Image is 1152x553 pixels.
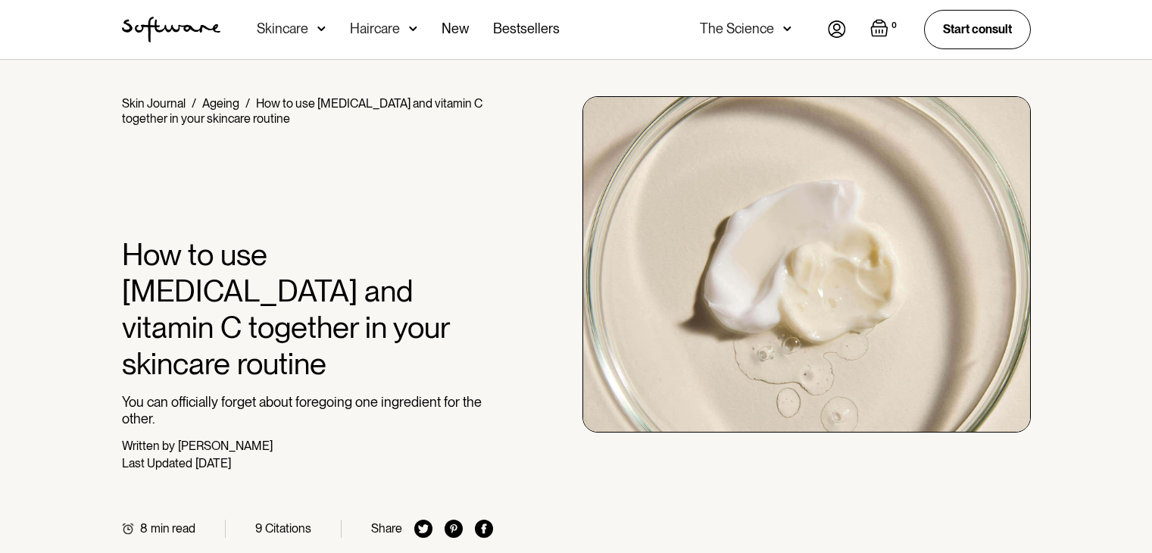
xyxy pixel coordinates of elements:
div: [DATE] [195,456,231,470]
img: arrow down [409,21,417,36]
p: You can officially forget about foregoing one ingredient for the other. [122,394,494,426]
div: [PERSON_NAME] [178,439,273,453]
div: / [245,96,250,111]
img: pinterest icon [445,520,463,538]
div: Written by [122,439,175,453]
a: Skin Journal [122,96,186,111]
div: Skincare [257,21,308,36]
div: / [192,96,196,111]
div: Share [371,521,402,536]
a: Ageing [202,96,239,111]
h1: How to use [MEDICAL_DATA] and vitamin C together in your skincare routine [122,236,494,382]
div: 0 [888,19,900,33]
div: 9 [255,521,262,536]
div: 8 [140,521,148,536]
a: Start consult [924,10,1031,48]
img: twitter icon [414,520,432,538]
img: arrow down [317,21,326,36]
img: Software Logo [122,17,220,42]
img: arrow down [783,21,791,36]
div: Last Updated [122,456,192,470]
img: facebook icon [475,520,493,538]
div: The Science [700,21,774,36]
div: min read [151,521,195,536]
a: Open empty cart [870,19,900,40]
div: Citations [265,521,311,536]
div: Haircare [350,21,400,36]
div: How to use [MEDICAL_DATA] and vitamin C together in your skincare routine [122,96,482,126]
